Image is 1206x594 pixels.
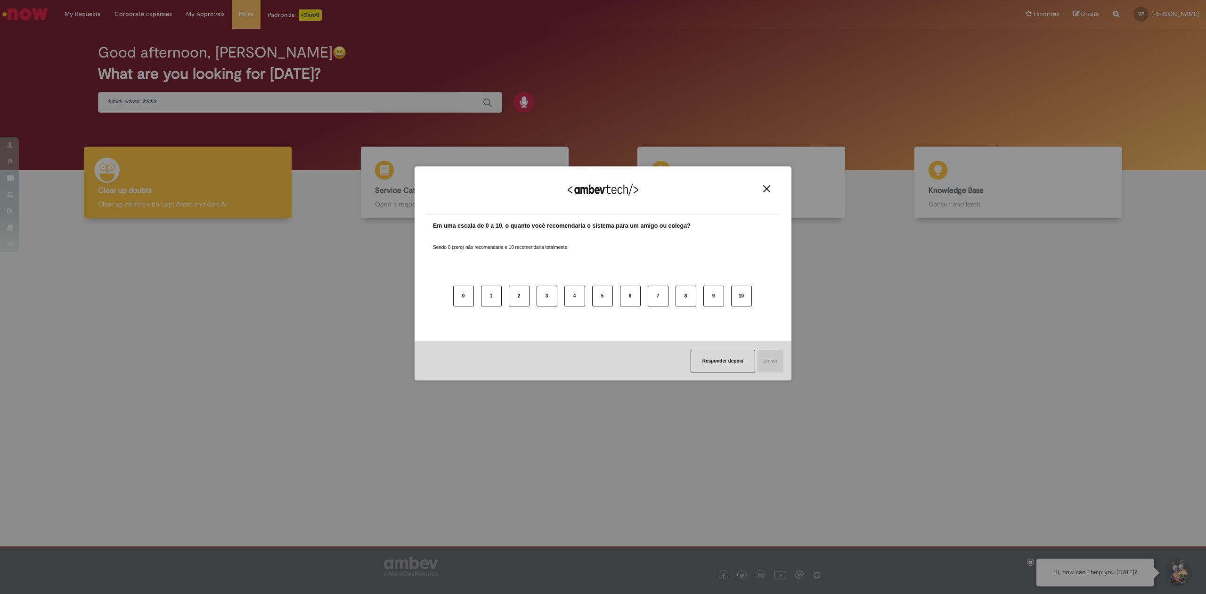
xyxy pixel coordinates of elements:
[564,286,585,306] button: 4
[592,286,613,306] button: 5
[453,286,474,306] button: 0
[731,286,752,306] button: 10
[433,233,569,251] label: Sendo 0 (zero) não recomendaria e 10 recomendaria totalmente.
[509,286,530,306] button: 2
[763,185,770,192] img: Close
[433,222,691,231] label: Em uma escala de 0 a 10, o quanto você recomendaria o sistema para um amigo ou colega?
[620,286,641,306] button: 6
[648,286,668,306] button: 7
[760,185,773,193] button: Close
[703,286,724,306] button: 9
[568,184,638,196] img: Logo Ambevtech
[481,286,502,306] button: 1
[691,350,755,372] button: Responder depois
[676,286,696,306] button: 8
[537,286,557,306] button: 3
